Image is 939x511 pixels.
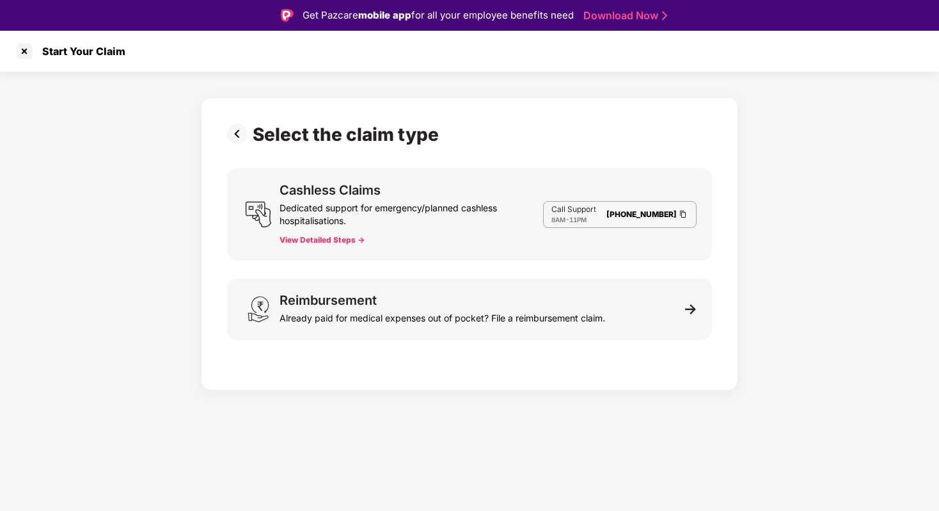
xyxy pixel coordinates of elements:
span: 8AM [551,216,565,223]
img: svg+xml;base64,PHN2ZyB3aWR0aD0iMTEiIGhlaWdodD0iMTEiIHZpZXdCb3g9IjAgMCAxMSAxMSIgZmlsbD0ibm9uZSIgeG... [685,304,697,315]
div: Start Your Claim [35,45,125,58]
div: Dedicated support for emergency/planned cashless hospitalisations. [280,197,543,227]
button: View Detailed Steps -> [280,235,365,245]
img: Clipboard Icon [678,209,688,220]
img: Logo [281,9,294,22]
span: 11PM [569,216,587,223]
a: Download Now [583,9,663,22]
div: Reimbursement [280,294,377,307]
img: svg+xml;base64,PHN2ZyB3aWR0aD0iMjQiIGhlaWdodD0iMjUiIHZpZXdCb3g9IjAgMCAyNCAyNSIgZmlsbD0ibm9uZSIgeG... [245,201,272,228]
img: svg+xml;base64,PHN2ZyB3aWR0aD0iMjQiIGhlaWdodD0iMzEiIHZpZXdCb3g9IjAgMCAyNCAzMSIgZmlsbD0ibm9uZSIgeG... [245,296,272,323]
div: Cashless Claims [280,184,381,197]
div: Already paid for medical expenses out of pocket? File a reimbursement claim. [280,307,605,325]
div: Select the claim type [253,124,444,145]
div: Get Pazcare for all your employee benefits need [303,8,574,23]
strong: mobile app [358,9,411,21]
img: svg+xml;base64,PHN2ZyBpZD0iUHJldi0zMngzMiIgeG1sbnM9Imh0dHA6Ly93d3cudzMub3JnLzIwMDAvc3ZnIiB3aWR0aD... [227,124,253,144]
a: [PHONE_NUMBER] [606,209,677,219]
div: - [551,215,596,225]
p: Call Support [551,204,596,215]
img: Stroke [662,9,667,22]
